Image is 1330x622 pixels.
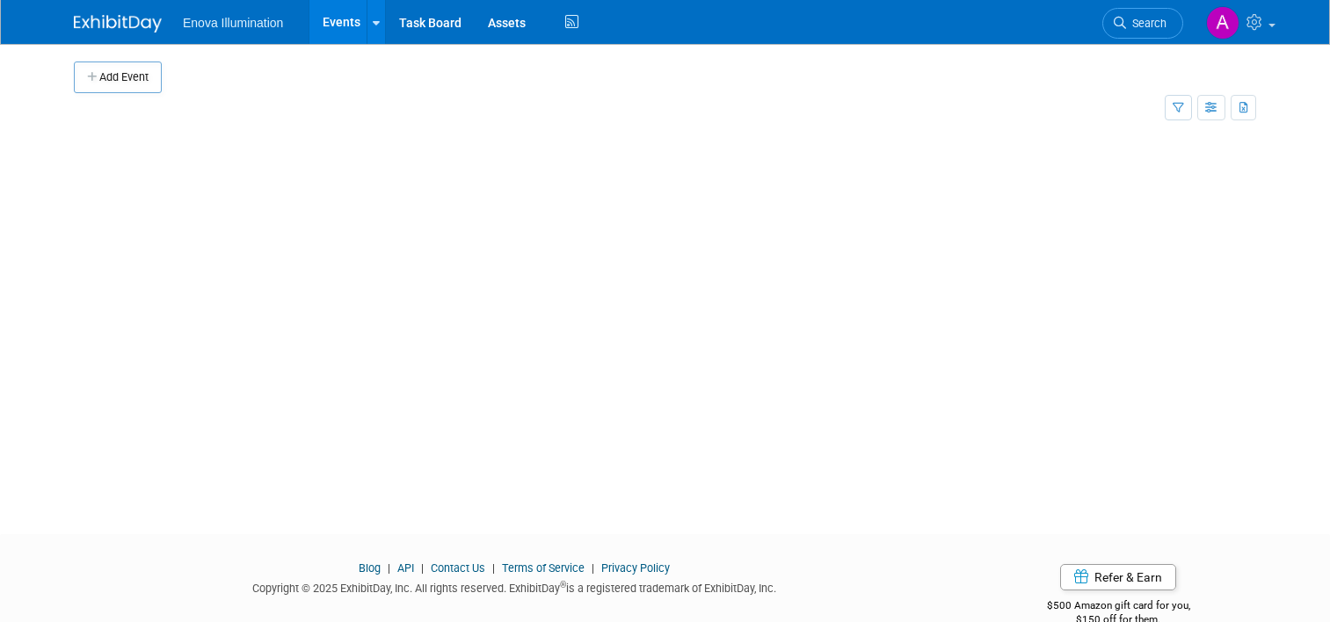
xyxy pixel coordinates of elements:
[502,561,585,575] a: Terms of Service
[1126,17,1166,30] span: Search
[74,576,954,597] div: Copyright © 2025 ExhibitDay, Inc. All rights reserved. ExhibitDay is a registered trademark of Ex...
[383,561,395,575] span: |
[417,561,428,575] span: |
[359,561,381,575] a: Blog
[1206,6,1239,40] img: Andrea Miller
[74,15,162,33] img: ExhibitDay
[587,561,599,575] span: |
[183,16,283,30] span: Enova Illumination
[1060,564,1176,590] a: Refer & Earn
[560,580,566,589] sup: ®
[74,61,162,93] button: Add Event
[431,561,485,575] a: Contact Us
[488,561,499,575] span: |
[397,561,414,575] a: API
[1102,8,1183,39] a: Search
[601,561,670,575] a: Privacy Policy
